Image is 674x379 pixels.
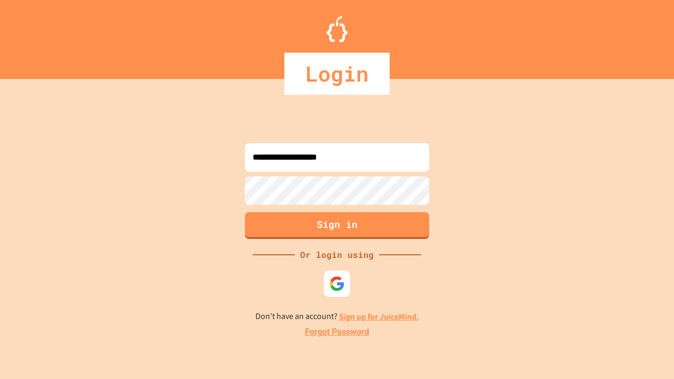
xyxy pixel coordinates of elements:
div: Login [284,53,390,95]
iframe: chat widget [587,291,663,336]
iframe: chat widget [630,337,663,368]
a: Forgot Password [305,326,369,338]
p: Don't have an account? [255,310,419,323]
div: Or login using [295,248,379,261]
a: Sign up for JuiceMind. [339,311,419,322]
img: Logo.svg [326,16,348,42]
button: Sign in [245,212,429,239]
img: google-icon.svg [329,276,345,292]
